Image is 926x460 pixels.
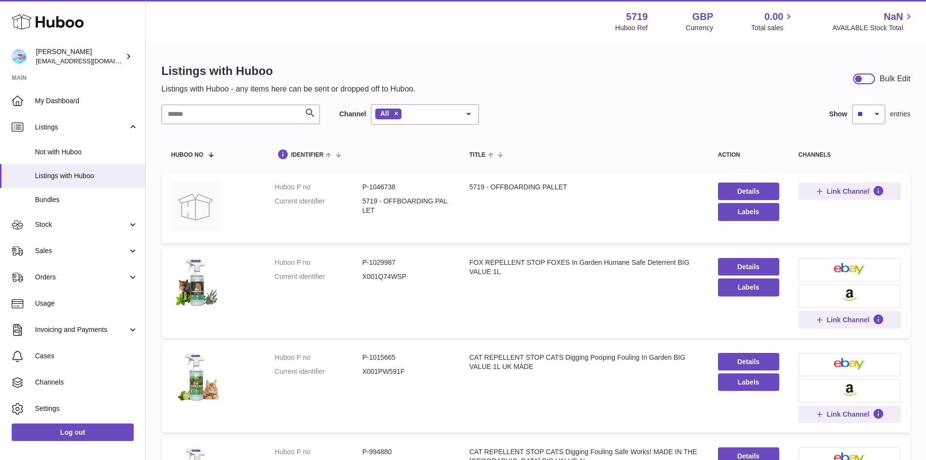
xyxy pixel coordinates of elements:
span: Listings with Huboo [35,171,138,181]
span: Channels [35,378,138,387]
button: Link Channel [799,311,901,329]
span: Cases [35,351,138,361]
div: action [718,152,779,158]
dt: Current identifier [275,367,362,376]
span: Settings [35,404,138,413]
span: 0.00 [765,10,784,23]
button: Labels [718,203,779,221]
div: FOX REPELLENT STOP FOXES In Garden Humane Safe Deterrent BIG VALUE 1L [469,258,698,276]
span: All [380,110,389,117]
p: Listings with Huboo - any items here can be sent or dropped off to Huboo. [161,84,416,94]
span: Listings [35,123,128,132]
a: NaN AVAILABLE Stock Total [832,10,914,33]
dt: Huboo P no [275,183,362,192]
div: [PERSON_NAME] [36,47,123,66]
strong: GBP [692,10,713,23]
img: internalAdmin-5719@internal.huboo.com [12,49,26,64]
img: 5719 - OFFBOARDING PALLET [171,183,220,231]
span: Usage [35,299,138,308]
label: Show [829,110,847,119]
span: Orders [35,273,128,282]
h1: Listings with Huboo [161,63,416,79]
dt: Huboo P no [275,258,362,267]
dd: X001Q74WSP [362,272,450,281]
span: [EMAIL_ADDRESS][DOMAIN_NAME] [36,57,143,65]
span: Link Channel [827,187,870,196]
div: CAT REPELLENT STOP CATS Digging Pooping Fouling In Garden BIG VALUE 1L UK MADE [469,353,698,371]
span: Bundles [35,195,138,204]
dd: P-994880 [362,447,450,457]
dd: P-1046738 [362,183,450,192]
a: Details [718,183,779,200]
dt: Current identifier [275,197,362,215]
dd: P-1029987 [362,258,450,267]
div: 5719 - OFFBOARDING PALLET [469,183,698,192]
button: Link Channel [799,405,901,423]
dd: P-1015665 [362,353,450,362]
a: 0.00 Total sales [751,10,794,33]
img: amazon-small.png [842,289,856,301]
span: entries [890,110,910,119]
div: channels [799,152,901,158]
span: Stock [35,220,128,229]
label: Channel [339,110,366,119]
dd: X001PW591F [362,367,450,376]
img: FOX REPELLENT STOP FOXES In Garden Humane Safe Deterrent BIG VALUE 1L [171,258,220,307]
span: Huboo no [171,152,203,158]
span: AVAILABLE Stock Total [832,23,914,33]
div: Huboo Ref [615,23,648,33]
span: Not with Huboo [35,147,138,157]
span: title [469,152,485,158]
span: NaN [884,10,903,23]
dt: Huboo P no [275,353,362,362]
img: ebay-small.png [834,263,866,275]
button: Labels [718,278,779,296]
div: Currency [686,23,714,33]
span: Link Channel [827,315,870,324]
a: Details [718,353,779,370]
a: Details [718,258,779,276]
span: identifier [291,152,324,158]
dt: Current identifier [275,272,362,281]
span: My Dashboard [35,96,138,106]
span: Total sales [751,23,794,33]
span: Invoicing and Payments [35,325,128,334]
span: Sales [35,246,128,256]
button: Link Channel [799,183,901,200]
div: Bulk Edit [880,74,910,84]
dd: 5719 - OFFBOARDING PALLET [362,197,450,215]
dt: Huboo P no [275,447,362,457]
img: CAT REPELLENT STOP CATS Digging Pooping Fouling In Garden BIG VALUE 1L UK MADE [171,353,220,402]
img: ebay-small.png [834,358,866,369]
strong: 5719 [626,10,648,23]
img: amazon-small.png [842,384,856,396]
a: Log out [12,423,134,441]
button: Labels [718,373,779,391]
span: Link Channel [827,410,870,419]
